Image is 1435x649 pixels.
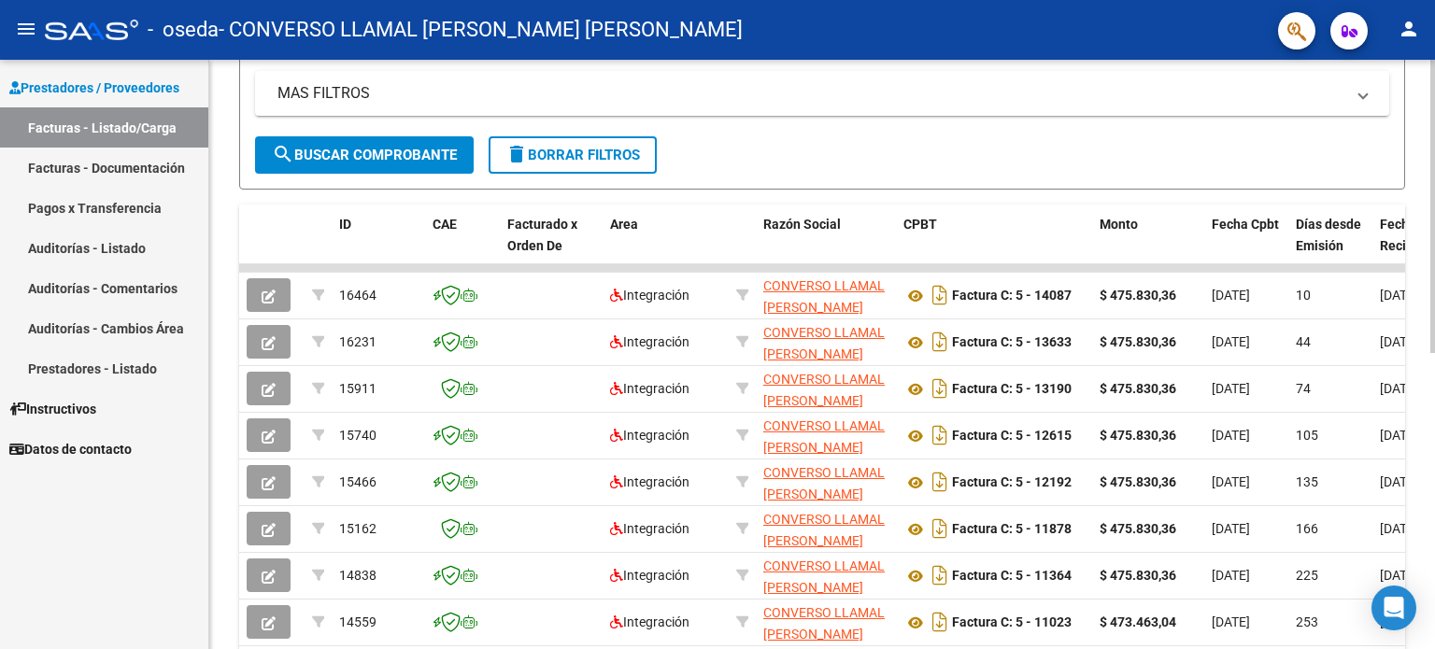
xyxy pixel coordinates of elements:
[507,217,577,253] span: Facturado x Orden De
[1296,521,1318,536] span: 166
[1380,474,1418,489] span: [DATE]
[952,615,1072,630] strong: Factura C: 5 - 11023
[339,288,377,303] span: 16464
[763,325,885,383] span: CONVERSO LLAMAL [PERSON_NAME] [PERSON_NAME]
[1212,381,1250,396] span: [DATE]
[952,429,1072,444] strong: Factura C: 5 - 12615
[1212,614,1250,629] span: [DATE]
[763,278,885,336] span: CONVERSO LLAMAL [PERSON_NAME] [PERSON_NAME]
[1100,474,1176,489] strong: $ 475.830,36
[928,420,952,450] i: Descargar documento
[928,560,952,590] i: Descargar documento
[610,217,638,232] span: Area
[610,614,689,629] span: Integración
[1380,381,1418,396] span: [DATE]
[277,83,1344,104] mat-panel-title: MAS FILTROS
[952,522,1072,537] strong: Factura C: 5 - 11878
[1100,334,1176,349] strong: $ 475.830,36
[339,428,377,443] span: 15740
[928,374,952,403] i: Descargar documento
[756,205,896,287] datatable-header-cell: Razón Social
[272,143,294,165] mat-icon: search
[610,428,689,443] span: Integración
[763,416,888,455] div: 27222861034
[763,512,885,570] span: CONVERSO LLAMAL [PERSON_NAME] [PERSON_NAME]
[425,205,500,287] datatable-header-cell: CAE
[339,614,377,629] span: 14559
[928,514,952,543] i: Descargar documento
[1100,568,1176,583] strong: $ 475.830,36
[1100,288,1176,303] strong: $ 475.830,36
[433,217,457,232] span: CAE
[1380,521,1418,536] span: [DATE]
[1296,614,1318,629] span: 253
[1100,521,1176,536] strong: $ 475.830,36
[896,205,1092,287] datatable-header-cell: CPBT
[1380,334,1418,349] span: [DATE]
[763,369,888,408] div: 27222861034
[1212,568,1250,583] span: [DATE]
[928,280,952,310] i: Descargar documento
[1212,474,1250,489] span: [DATE]
[1380,568,1418,583] span: [DATE]
[339,217,351,232] span: ID
[763,372,885,430] span: CONVERSO LLAMAL [PERSON_NAME] [PERSON_NAME]
[1380,288,1418,303] span: [DATE]
[928,467,952,497] i: Descargar documento
[903,217,937,232] span: CPBT
[339,381,377,396] span: 15911
[1092,205,1204,287] datatable-header-cell: Monto
[1296,217,1361,253] span: Días desde Emisión
[1204,205,1288,287] datatable-header-cell: Fecha Cpbt
[1100,428,1176,443] strong: $ 475.830,36
[1296,474,1318,489] span: 135
[763,556,888,595] div: 27222861034
[255,136,474,174] button: Buscar Comprobante
[763,462,888,501] div: 27222861034
[610,474,689,489] span: Integración
[500,205,603,287] datatable-header-cell: Facturado x Orden De
[1371,586,1416,630] div: Open Intercom Messenger
[1288,205,1372,287] datatable-header-cell: Días desde Emisión
[339,474,377,489] span: 15466
[255,71,1389,116] mat-expansion-panel-header: MAS FILTROS
[603,205,729,287] datatable-header-cell: Area
[1296,381,1311,396] span: 74
[1212,521,1250,536] span: [DATE]
[1212,334,1250,349] span: [DATE]
[610,334,689,349] span: Integración
[763,509,888,548] div: 27222861034
[1296,288,1311,303] span: 10
[763,418,885,476] span: CONVERSO LLAMAL [PERSON_NAME] [PERSON_NAME]
[1296,428,1318,443] span: 105
[1212,288,1250,303] span: [DATE]
[505,147,640,163] span: Borrar Filtros
[610,568,689,583] span: Integración
[610,288,689,303] span: Integración
[1296,334,1311,349] span: 44
[272,147,457,163] span: Buscar Comprobante
[219,9,743,50] span: - CONVERSO LLAMAL [PERSON_NAME] [PERSON_NAME]
[1380,428,1418,443] span: [DATE]
[763,275,888,315] div: 27222861034
[9,439,132,459] span: Datos de contacto
[1296,568,1318,583] span: 225
[928,327,952,357] i: Descargar documento
[763,465,885,523] span: CONVERSO LLAMAL [PERSON_NAME] [PERSON_NAME]
[339,334,377,349] span: 16231
[339,521,377,536] span: 15162
[952,382,1072,397] strong: Factura C: 5 - 13190
[952,335,1072,350] strong: Factura C: 5 - 13633
[1212,428,1250,443] span: [DATE]
[489,136,657,174] button: Borrar Filtros
[332,205,425,287] datatable-header-cell: ID
[1380,217,1432,253] span: Fecha Recibido
[610,381,689,396] span: Integración
[1212,217,1279,232] span: Fecha Cpbt
[928,607,952,637] i: Descargar documento
[505,143,528,165] mat-icon: delete
[1100,217,1138,232] span: Monto
[9,399,96,419] span: Instructivos
[763,217,841,232] span: Razón Social
[763,602,888,642] div: 27222861034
